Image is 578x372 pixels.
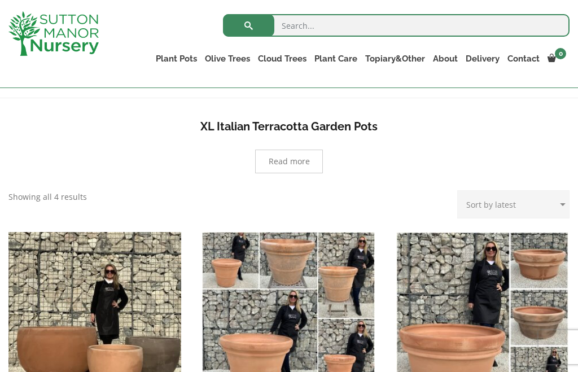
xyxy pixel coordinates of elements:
p: Showing all 4 results [8,190,87,204]
a: Delivery [462,51,503,67]
span: 0 [555,48,566,59]
a: Topiary&Other [361,51,429,67]
a: 0 [544,51,570,67]
img: logo [8,11,99,56]
a: Olive Trees [201,51,254,67]
a: Plant Care [310,51,361,67]
select: Shop order [457,190,570,218]
a: About [429,51,462,67]
input: Search... [223,14,570,37]
span: Read more [269,157,310,165]
b: XL Italian Terracotta Garden Pots [200,120,378,133]
a: Plant Pots [152,51,201,67]
a: Cloud Trees [254,51,310,67]
a: Contact [503,51,544,67]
